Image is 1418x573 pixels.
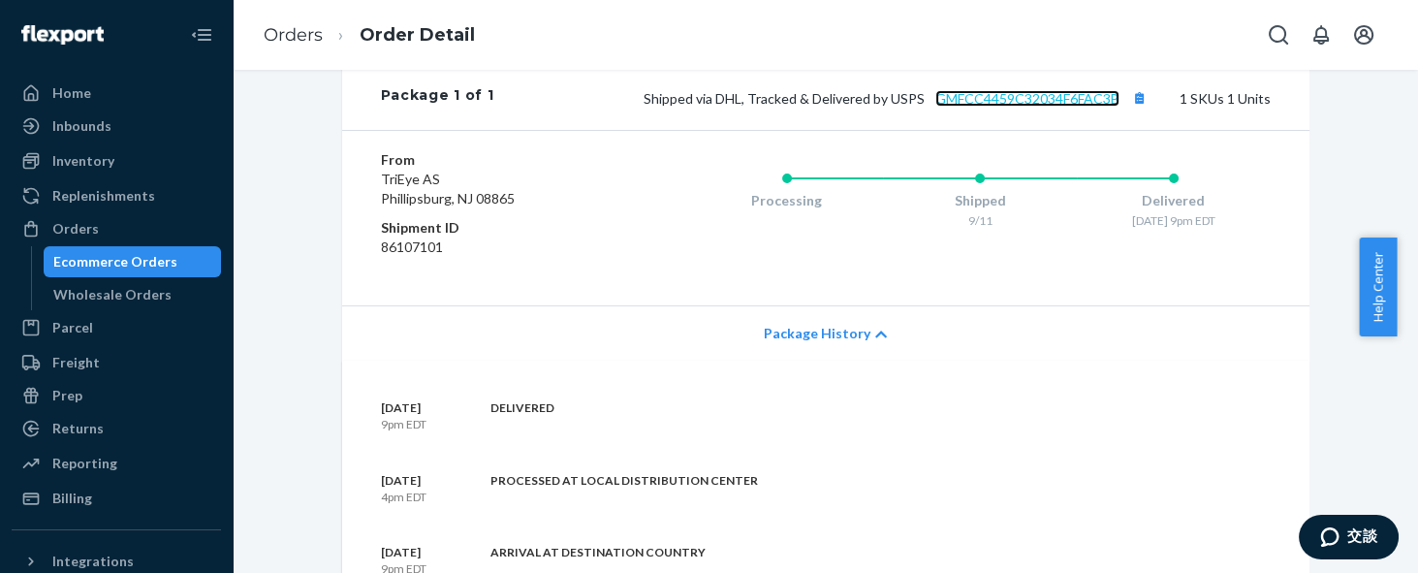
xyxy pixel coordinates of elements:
[44,279,222,310] a: Wholesale Orders
[690,191,884,210] div: Processing
[381,171,515,207] span: TriEye AS Phillipsburg, NJ 08865
[12,483,221,514] a: Billing
[12,111,221,142] a: Inbounds
[12,145,221,176] a: Inventory
[12,312,221,343] a: Parcel
[381,218,613,238] dt: Shipment ID
[381,489,426,505] p: 4pm EDT
[12,380,221,411] a: Prep
[52,318,93,337] div: Parcel
[12,347,221,378] a: Freight
[52,116,111,136] div: Inbounds
[1302,16,1340,54] button: Open notifications
[490,544,706,560] div: ARRIVAL AT DESTINATION COUNTRY
[12,213,221,244] a: Orders
[52,552,134,571] div: Integrations
[381,544,426,560] p: [DATE]
[12,180,221,211] a: Replenishments
[360,24,475,46] a: Order Detail
[21,25,104,45] img: Flexport logo
[1259,16,1298,54] button: Open Search Box
[381,150,613,170] dt: From
[12,78,221,109] a: Home
[12,413,221,444] a: Returns
[53,252,177,271] div: Ecommerce Orders
[381,238,613,257] dd: 86107101
[883,191,1077,210] div: Shipped
[883,212,1077,229] div: 9/11
[935,90,1119,107] a: GMFCC4459C32034F6FAC3B
[248,7,490,64] ol: breadcrumbs
[52,83,91,103] div: Home
[381,416,426,432] p: 9pm EDT
[1077,212,1271,229] div: [DATE] 9pm EDT
[52,419,104,438] div: Returns
[52,219,99,239] div: Orders
[381,472,426,489] p: [DATE]
[381,399,426,416] p: [DATE]
[1344,16,1383,54] button: Open account menu
[44,246,222,277] a: Ecommerce Orders
[490,399,554,416] div: DELIVERED
[52,454,117,473] div: Reporting
[490,472,758,489] div: PROCESSED AT LOCAL DISTRIBUTION CENTER
[1359,238,1397,336] button: Help Center
[1077,191,1271,210] div: Delivered
[644,90,1152,107] span: Shipped via DHL, Tracked & Delivered by USPS
[52,151,114,171] div: Inventory
[53,285,172,304] div: Wholesale Orders
[493,85,1270,111] div: 1 SKUs 1 Units
[1298,515,1399,563] iframe: 開啟您可用於與我們的一個代理交談的 Widget
[52,186,155,206] div: Replenishments
[52,353,100,372] div: Freight
[1127,85,1152,111] button: Copy tracking number
[381,85,494,111] div: Package 1 of 1
[12,448,221,479] a: Reporting
[52,489,92,508] div: Billing
[264,24,323,46] a: Orders
[182,16,221,54] button: Close Navigation
[764,324,870,343] span: Package History
[52,386,82,405] div: Prep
